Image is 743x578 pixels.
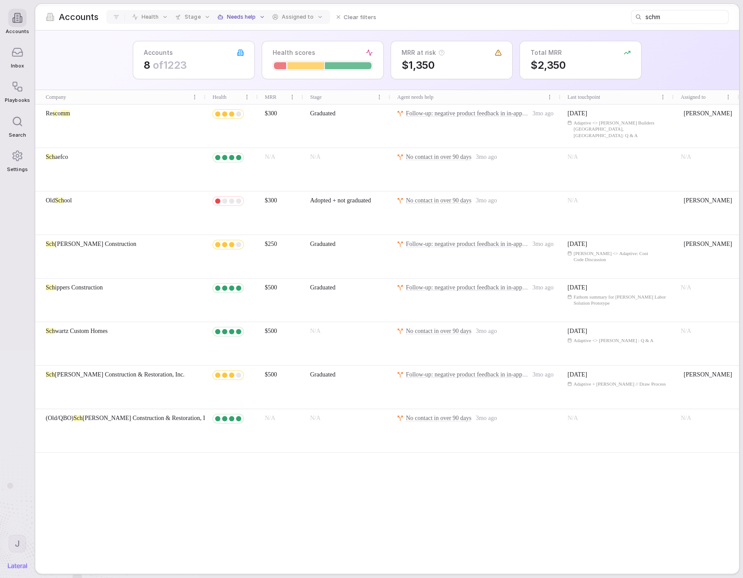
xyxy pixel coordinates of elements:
span: 3mo ago [476,153,497,161]
span: Sch [46,154,55,160]
span: [PERSON_NAME] <> Adaptive: Cost Code Discussion [574,250,667,263]
span: Inbox [11,63,24,69]
span: Sch [74,415,83,421]
a: Inbox [5,39,30,73]
span: [PERSON_NAME] Construction [55,241,136,247]
span: wartz Custom Homes [55,328,108,334]
span: 8 [144,59,244,72]
span: Sch [46,328,55,334]
span: $300 [265,197,277,204]
span: [DATE] [567,283,587,292]
span: Adaptive + [PERSON_NAME] // Draw Process [574,381,666,387]
span: N/A [681,328,691,334]
span: Settings [7,167,27,172]
span: Fathom summary for [PERSON_NAME] Labor Solution Prototype [574,294,667,306]
span: Adopted + not graduated [310,197,371,204]
span: 3mo ago [532,240,554,249]
span: o [57,110,61,117]
span: $500 [265,371,277,378]
a: No contact in over 90 days [406,327,471,336]
button: Clear filters [332,11,381,23]
span: Total MRR [530,48,562,57]
span: No contact in over 90 days [406,415,471,421]
span: ool [64,197,72,204]
span: (Old/QBO) [46,415,74,421]
a: No contact in over 90 days [406,196,471,205]
span: N/A [567,415,578,421]
div: MRR at risk [402,48,445,57]
span: Graduated [310,284,335,291]
span: of 1223 [153,59,187,71]
span: Graduated [310,110,335,117]
span: [PERSON_NAME] [684,240,732,249]
span: Sch [46,241,55,247]
span: Health [213,93,226,101]
span: Health scores [273,48,315,57]
span: Accounts [6,29,29,34]
span: Playbooks [5,97,30,103]
span: Adaptive <> [PERSON_NAME] : Q & A [574,337,654,343]
span: N/A [310,328,321,334]
span: Assigned to [282,13,314,20]
span: Adaptive <> [PERSON_NAME] Builders [GEOGRAPHIC_DATA], [GEOGRAPHIC_DATA]: Q & A [574,120,667,138]
span: Graduated [310,371,335,378]
span: $250 [265,241,277,247]
span: Needs help [227,13,256,20]
span: 3mo ago [532,109,554,118]
span: N/A [681,415,691,421]
span: [PERSON_NAME] Construction & Restoration, Inc. [83,415,213,421]
a: Settings [5,142,30,177]
span: Accounts [59,11,98,23]
span: N/A [681,154,691,160]
span: Follow-up: negative product feedback in in-app comments [406,110,549,117]
span: Last touchpoint [567,93,600,101]
span: Graduated [310,241,335,247]
span: Accounts [144,48,173,57]
a: Follow-up: negative product feedback in in-app comments [406,283,528,292]
span: Clear filters [344,13,376,21]
span: [PERSON_NAME] Construction & Restoration, Inc. [55,371,185,378]
span: Search [9,132,26,138]
span: No contact in over 90 days [406,197,471,204]
span: 3mo ago [476,414,497,423]
a: No contact in over 90 days [406,153,471,161]
span: No contact in over 90 days [406,154,471,160]
span: [DATE] [567,327,587,336]
span: Company [46,93,66,101]
span: $2,350 [530,59,631,72]
span: 3mo ago [532,283,554,292]
span: Health [142,13,159,20]
span: Sch [46,284,55,291]
a: Accounts [5,4,30,39]
span: [DATE] [567,109,587,118]
span: Sch [46,371,55,378]
span: N/A [310,154,321,160]
span: 3mo ago [476,196,497,205]
span: mm [61,110,70,117]
span: Stage [310,93,322,101]
span: Re [46,110,53,117]
span: N/A [265,415,275,421]
span: $300 [265,110,277,117]
span: aefco [55,154,68,160]
span: N/A [265,154,275,160]
a: Playbooks [5,73,30,108]
span: Assigned to [681,93,706,101]
a: No contact in over 90 days [406,414,471,423]
span: ippers Construction [55,284,103,291]
span: [DATE] [567,370,587,379]
img: Lateral [8,563,27,568]
a: Follow-up: negative product feedback in in-app comments [406,109,528,118]
span: Follow-up: negative product feedback in in-app comments [406,371,549,378]
span: N/A [567,154,578,160]
span: sc [53,110,58,117]
a: Follow-up: negative product feedback in in-app comments [406,370,528,379]
span: N/A [567,197,578,204]
span: [PERSON_NAME] [684,196,732,205]
span: $500 [265,284,277,291]
span: N/A [310,415,321,421]
span: $1,350 [402,59,502,72]
span: [PERSON_NAME] [684,109,732,118]
span: Follow-up: negative product feedback in in-app comments [406,284,549,291]
span: [PERSON_NAME] [684,370,732,379]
